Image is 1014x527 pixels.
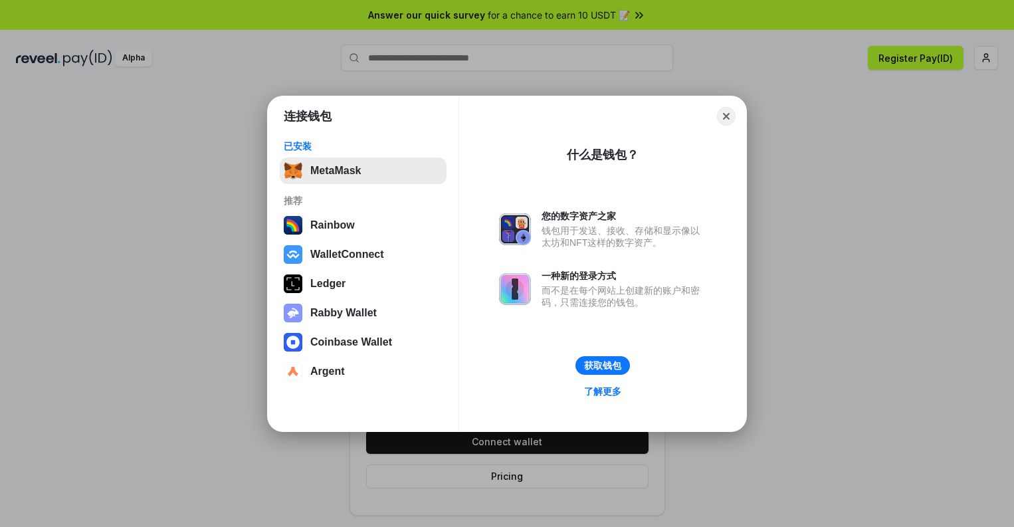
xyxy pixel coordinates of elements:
h1: 连接钱包 [284,108,332,124]
button: WalletConnect [280,241,447,268]
button: Close [717,107,736,126]
img: svg+xml,%3Csvg%20xmlns%3D%22http%3A%2F%2Fwww.w3.org%2F2000%2Fsvg%22%20width%3D%2228%22%20height%3... [284,274,302,293]
div: WalletConnect [310,249,384,261]
button: Coinbase Wallet [280,329,447,356]
div: 了解更多 [584,385,621,397]
img: svg+xml,%3Csvg%20fill%3D%22none%22%20height%3D%2233%22%20viewBox%3D%220%200%2035%2033%22%20width%... [284,161,302,180]
div: 获取钱包 [584,360,621,371]
button: Rabby Wallet [280,300,447,326]
div: 什么是钱包？ [567,147,639,163]
img: svg+xml,%3Csvg%20width%3D%22120%22%20height%3D%22120%22%20viewBox%3D%220%200%20120%20120%22%20fil... [284,216,302,235]
button: MetaMask [280,158,447,184]
div: 推荐 [284,195,443,207]
div: 而不是在每个网站上创建新的账户和密码，只需连接您的钱包。 [542,284,706,308]
button: Ledger [280,270,447,297]
img: svg+xml,%3Csvg%20width%3D%2228%22%20height%3D%2228%22%20viewBox%3D%220%200%2028%2028%22%20fill%3D... [284,333,302,352]
div: 一种新的登录方式 [542,270,706,282]
button: 获取钱包 [575,356,630,375]
div: 钱包用于发送、接收、存储和显示像以太坊和NFT这样的数字资产。 [542,225,706,249]
div: Rabby Wallet [310,307,377,319]
div: Coinbase Wallet [310,336,392,348]
button: Rainbow [280,212,447,239]
img: svg+xml,%3Csvg%20width%3D%2228%22%20height%3D%2228%22%20viewBox%3D%220%200%2028%2028%22%20fill%3D... [284,362,302,381]
img: svg+xml,%3Csvg%20xmlns%3D%22http%3A%2F%2Fwww.w3.org%2F2000%2Fsvg%22%20fill%3D%22none%22%20viewBox... [499,213,531,245]
a: 了解更多 [576,383,629,400]
div: MetaMask [310,165,361,177]
div: 您的数字资产之家 [542,210,706,222]
div: Rainbow [310,219,355,231]
img: svg+xml,%3Csvg%20xmlns%3D%22http%3A%2F%2Fwww.w3.org%2F2000%2Fsvg%22%20fill%3D%22none%22%20viewBox... [284,304,302,322]
div: Ledger [310,278,346,290]
button: Argent [280,358,447,385]
img: svg+xml,%3Csvg%20width%3D%2228%22%20height%3D%2228%22%20viewBox%3D%220%200%2028%2028%22%20fill%3D... [284,245,302,264]
div: Argent [310,366,345,377]
img: svg+xml,%3Csvg%20xmlns%3D%22http%3A%2F%2Fwww.w3.org%2F2000%2Fsvg%22%20fill%3D%22none%22%20viewBox... [499,273,531,305]
div: 已安装 [284,140,443,152]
